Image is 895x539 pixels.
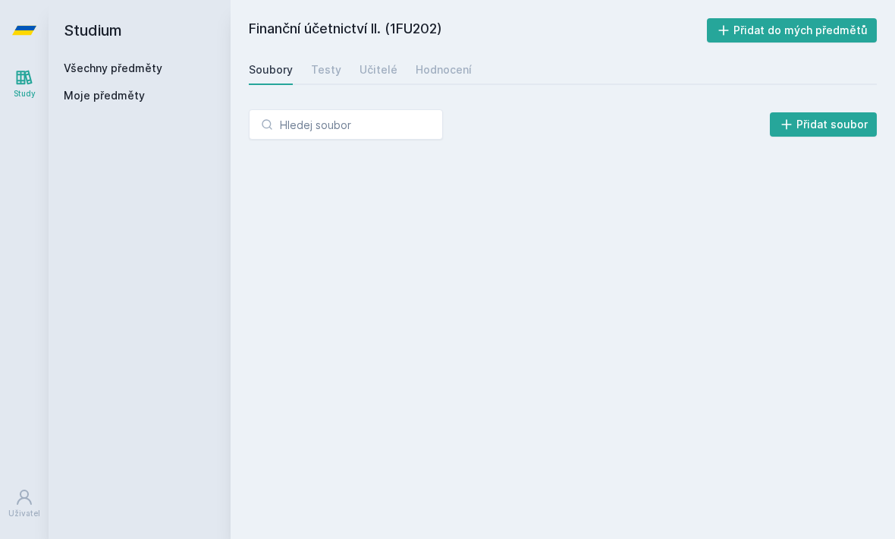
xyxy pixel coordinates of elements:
span: Moje předměty [64,88,145,103]
div: Učitelé [360,62,397,77]
a: Testy [311,55,341,85]
input: Hledej soubor [249,109,443,140]
a: Study [3,61,46,107]
a: Soubory [249,55,293,85]
div: Uživatel [8,508,40,519]
a: Učitelé [360,55,397,85]
button: Přidat soubor [770,112,878,137]
a: Všechny předměty [64,61,162,74]
div: Hodnocení [416,62,472,77]
a: Hodnocení [416,55,472,85]
a: Uživatel [3,481,46,527]
h2: Finanční účetnictví II. (1FU202) [249,18,707,43]
div: Study [14,88,36,99]
div: Testy [311,62,341,77]
div: Soubory [249,62,293,77]
button: Přidat do mých předmětů [707,18,878,43]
